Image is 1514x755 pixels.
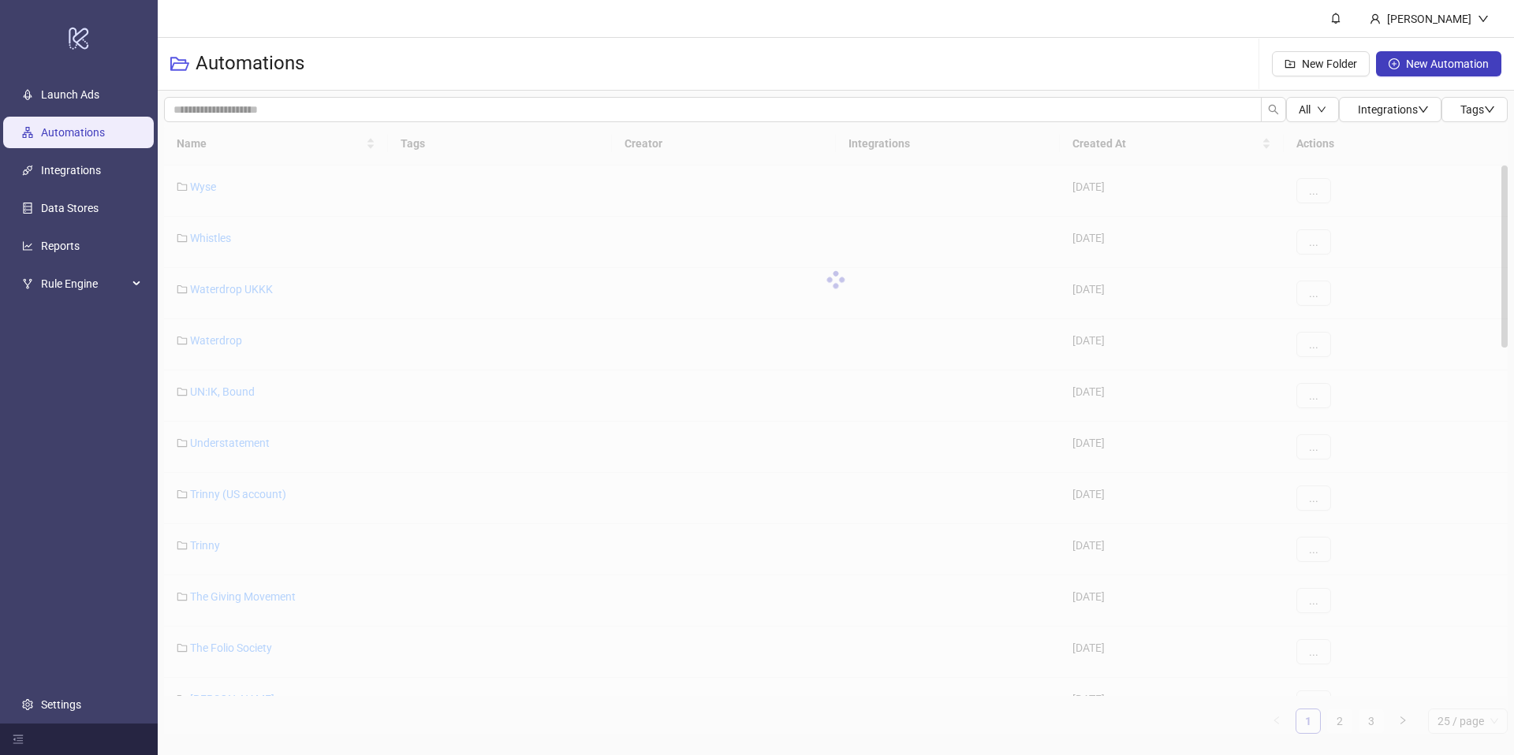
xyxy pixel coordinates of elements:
span: folder-open [170,54,189,73]
span: Integrations [1358,103,1429,116]
span: down [1484,104,1495,115]
span: Rule Engine [41,268,128,299]
span: All [1299,103,1311,116]
span: folder-add [1285,58,1296,69]
button: New Automation [1376,51,1501,76]
a: Settings [41,698,81,711]
button: Integrationsdown [1339,97,1441,122]
span: down [1418,104,1429,115]
a: Launch Ads [41,88,99,101]
button: Alldown [1286,97,1339,122]
h3: Automations [196,51,304,76]
button: New Folder [1272,51,1370,76]
a: Integrations [41,164,101,177]
span: down [1478,13,1489,24]
span: plus-circle [1389,58,1400,69]
span: bell [1330,13,1341,24]
span: search [1268,104,1279,115]
a: Automations [41,126,105,139]
span: fork [22,278,33,289]
a: Data Stores [41,202,99,214]
a: Reports [41,240,80,252]
button: Tagsdown [1441,97,1508,122]
span: user [1370,13,1381,24]
span: New Folder [1302,58,1357,70]
div: [PERSON_NAME] [1381,10,1478,28]
span: down [1317,105,1326,114]
span: menu-fold [13,734,24,745]
span: New Automation [1406,58,1489,70]
span: Tags [1460,103,1495,116]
